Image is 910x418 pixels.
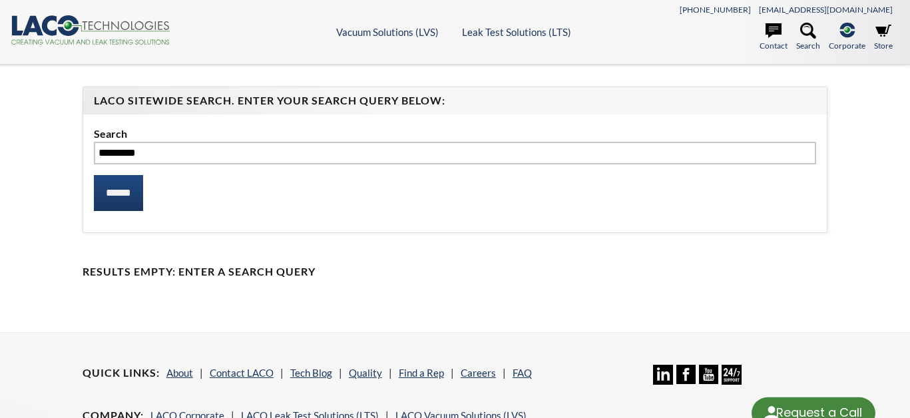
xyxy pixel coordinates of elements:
h4: LACO Sitewide Search. Enter your Search Query Below: [94,94,816,108]
a: [EMAIL_ADDRESS][DOMAIN_NAME] [759,5,893,15]
a: Store [874,23,893,52]
a: FAQ [513,367,532,379]
a: Leak Test Solutions (LTS) [462,26,571,38]
a: Careers [461,367,496,379]
a: [PHONE_NUMBER] [680,5,751,15]
img: 24/7 Support Icon [722,365,741,384]
h4: Results Empty: Enter a Search Query [83,265,827,279]
a: Contact [760,23,788,52]
a: About [166,367,193,379]
a: Quality [349,367,382,379]
a: Find a Rep [399,367,444,379]
h4: Quick Links [83,366,160,380]
a: Search [796,23,820,52]
a: Contact LACO [210,367,274,379]
a: 24/7 Support [722,375,741,387]
label: Search [94,125,816,142]
a: Tech Blog [290,367,332,379]
a: Vacuum Solutions (LVS) [336,26,439,38]
span: Corporate [829,39,865,52]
